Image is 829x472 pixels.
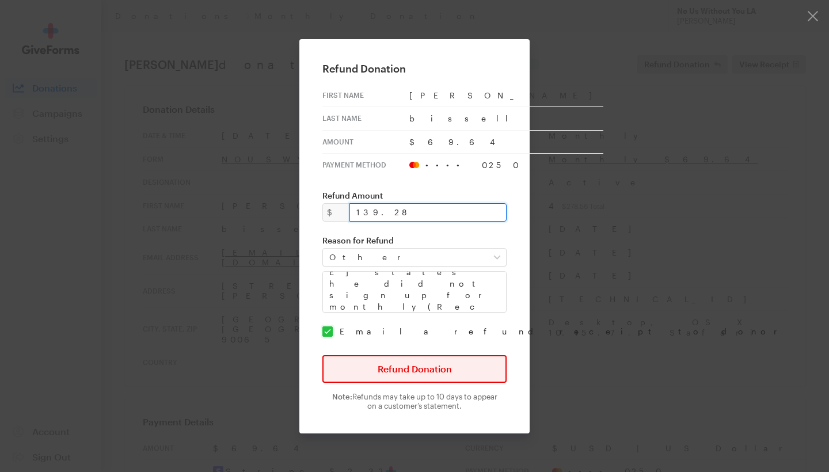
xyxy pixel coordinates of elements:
em: Note: [332,392,352,401]
th: First Name [322,84,409,107]
div: $ [322,203,350,222]
a: [DOMAIN_NAME] [385,418,444,425]
th: Last Name [322,107,409,131]
h2: Refund Donation [322,62,507,75]
span: No Us Without You LA [STREET_ADDRESS][PERSON_NAME] [GEOGRAPHIC_DATA] [352,383,477,425]
td: Your Generous Gift Benefits the Work of No Us Without You LA [242,151,587,209]
th: Payment Method [322,154,409,177]
span: Manage My Recurring Donation [359,448,470,455]
td: Thank you for your generous gift of $69.64 to No Us Without You LA. [273,209,556,234]
div: Refunds may take up to 10 days to appear on a customer’s statement. [322,392,507,410]
th: Amount [322,130,409,154]
td: $69.64 [409,130,603,154]
a: Make a New Donation [345,260,484,292]
td: Your gift receipt is attached [361,336,475,346]
button: Refund Donation [322,355,507,383]
td: [PERSON_NAME] [409,84,603,107]
label: Refund Amount [322,191,507,201]
img: No-Us-with-out-you-logo.png [392,54,436,111]
td: •••• 0250 [409,154,603,177]
td: bissell [409,107,603,131]
label: Reason for Refund [322,235,507,246]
